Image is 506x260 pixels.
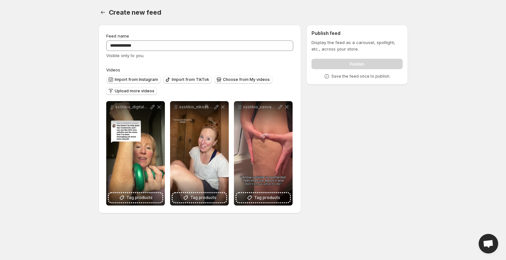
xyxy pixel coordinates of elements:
button: Upload more videos [106,87,157,95]
span: Feed name [106,33,129,38]
button: Settings [98,8,108,17]
button: Tag products [109,193,162,202]
button: Import from TikTok [163,76,212,84]
span: Import from TikTok [172,77,209,82]
p: ssstikio_digitalwithkelly_1754073786945 [115,104,149,110]
p: Display the feed as a carousel, spotlight, etc., across your store. [311,39,402,52]
h2: Publish feed [311,30,402,37]
span: Videos [106,67,120,72]
span: Tag products [254,194,280,201]
div: ssstikio_digitalwithkelly_1754073786945Tag products [106,101,165,206]
span: Choose from My videos [223,77,270,82]
p: ssstikio_vaovacshop_1754073558814 [243,104,277,110]
span: Tag products [190,194,216,201]
button: Choose from My videos [214,76,272,84]
button: Tag products [173,193,226,202]
button: Import from Instagram [106,76,161,84]
div: Open chat [479,234,498,253]
span: Import from Instagram [115,77,158,82]
div: ssstikio_nikozstore_1754073579594Tag products [170,101,229,206]
span: Tag products [126,194,152,201]
button: Tag products [237,193,290,202]
p: Save the feed once to publish. [331,74,390,79]
span: Visible only to you. [106,53,144,58]
span: Create new feed [109,8,161,16]
div: ssstikio_vaovacshop_1754073558814Tag products [234,101,293,206]
p: ssstikio_nikozstore_1754073579594 [179,104,213,110]
span: Upload more videos [115,88,154,94]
